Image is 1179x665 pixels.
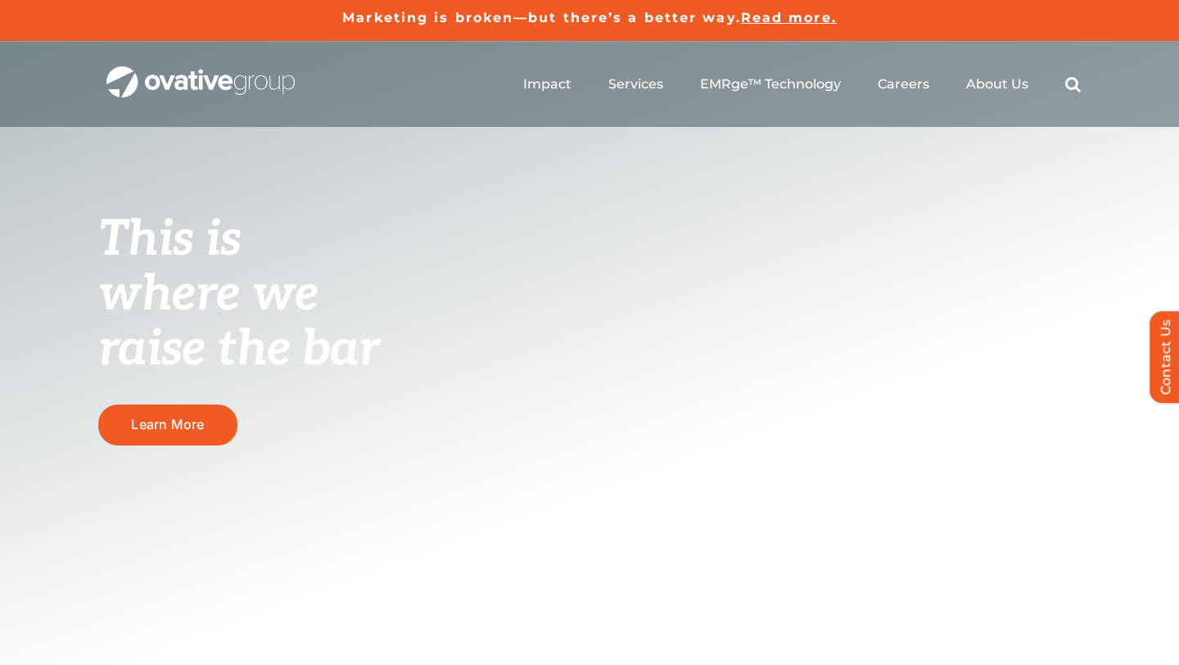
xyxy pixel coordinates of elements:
[878,76,929,93] a: Careers
[131,417,204,432] span: Learn More
[106,65,295,80] a: OG_Full_horizontal_WHT
[741,10,837,25] a: Read more.
[98,210,241,269] span: This is
[98,405,237,445] a: Learn More
[608,76,663,93] a: Services
[523,76,571,93] a: Impact
[1065,76,1081,93] a: Search
[342,10,741,25] a: Marketing is broken—but there’s a better way.
[700,76,841,93] a: EMRge™ Technology
[523,58,1081,111] nav: Menu
[98,265,379,379] span: where we raise the bar
[966,76,1028,93] a: About Us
